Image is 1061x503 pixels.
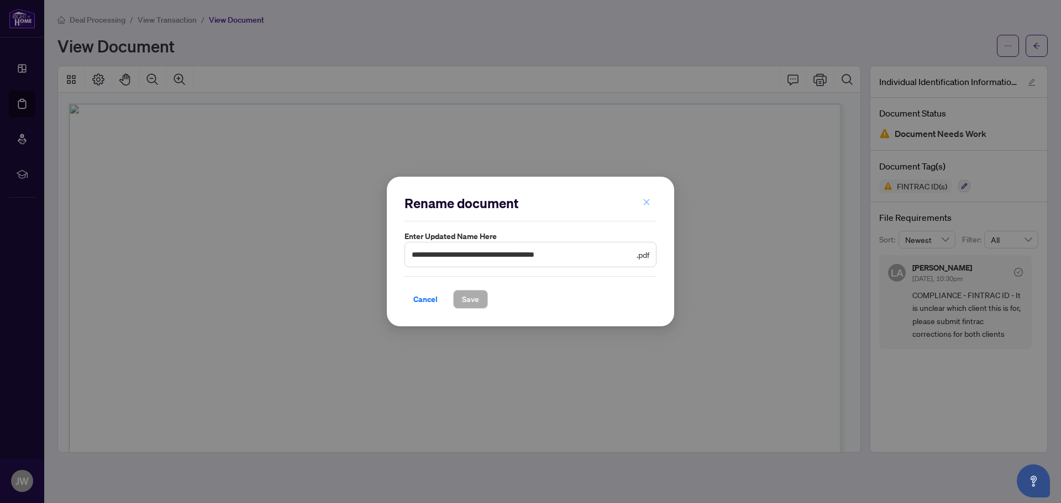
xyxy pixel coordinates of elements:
button: Cancel [405,290,447,309]
h2: Rename document [405,194,656,212]
span: close [643,198,650,206]
span: .pdf [637,248,649,261]
button: Open asap [1017,464,1050,497]
button: Save [453,290,488,309]
span: Cancel [413,290,438,308]
label: Enter updated name here [405,230,656,242]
